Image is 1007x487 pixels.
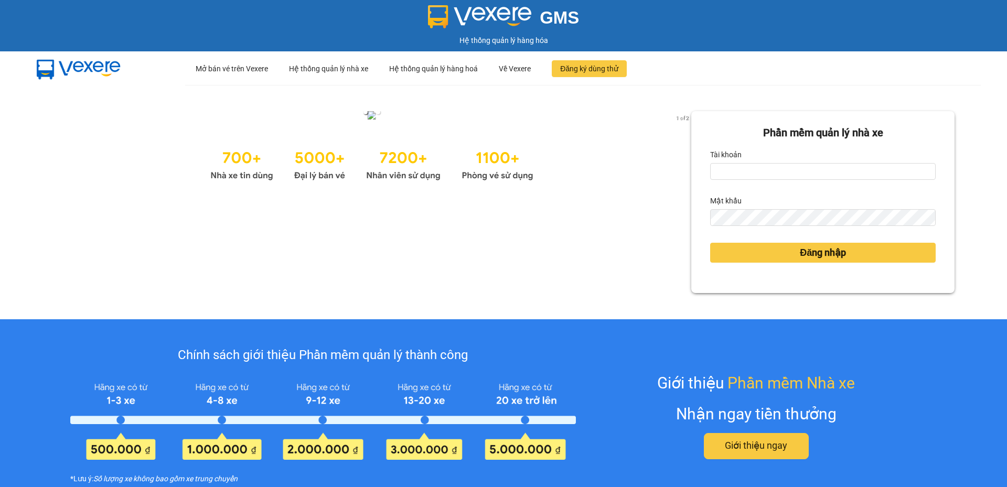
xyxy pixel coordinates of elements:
[499,52,531,85] div: Về Vexere
[552,60,627,77] button: Đăng ký dùng thử
[3,35,1004,46] div: Hệ thống quản lý hàng hóa
[428,16,580,24] a: GMS
[289,52,368,85] div: Hệ thống quản lý nhà xe
[428,5,532,28] img: logo 2
[363,110,368,114] li: slide item 1
[196,52,268,85] div: Mở bán vé trên Vexere
[560,63,618,74] span: Đăng ký dùng thử
[710,243,936,263] button: Đăng nhập
[710,209,936,226] input: Mật khẩu
[389,52,478,85] div: Hệ thống quản lý hàng hoá
[710,163,936,180] input: Tài khoản
[704,433,809,459] button: Giới thiệu ngay
[710,125,936,141] div: Phần mềm quản lý nhà xe
[676,402,837,426] div: Nhận ngay tiền thưởng
[710,192,742,209] label: Mật khẩu
[210,144,533,183] img: Statistics.png
[93,473,238,484] i: Số lượng xe không bao gồm xe trung chuyển
[540,8,579,27] span: GMS
[70,378,575,459] img: policy-intruduce-detail.png
[727,371,855,395] span: Phần mềm Nhà xe
[657,371,855,395] div: Giới thiệu
[710,146,742,163] label: Tài khoản
[673,111,691,125] p: 1 of 2
[70,473,575,484] div: *Lưu ý:
[677,111,691,123] button: next slide / item
[52,111,67,123] button: previous slide / item
[376,110,380,114] li: slide item 2
[70,345,575,365] div: Chính sách giới thiệu Phần mềm quản lý thành công
[26,51,131,86] img: mbUUG5Q.png
[800,245,846,260] span: Đăng nhập
[725,438,787,453] span: Giới thiệu ngay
